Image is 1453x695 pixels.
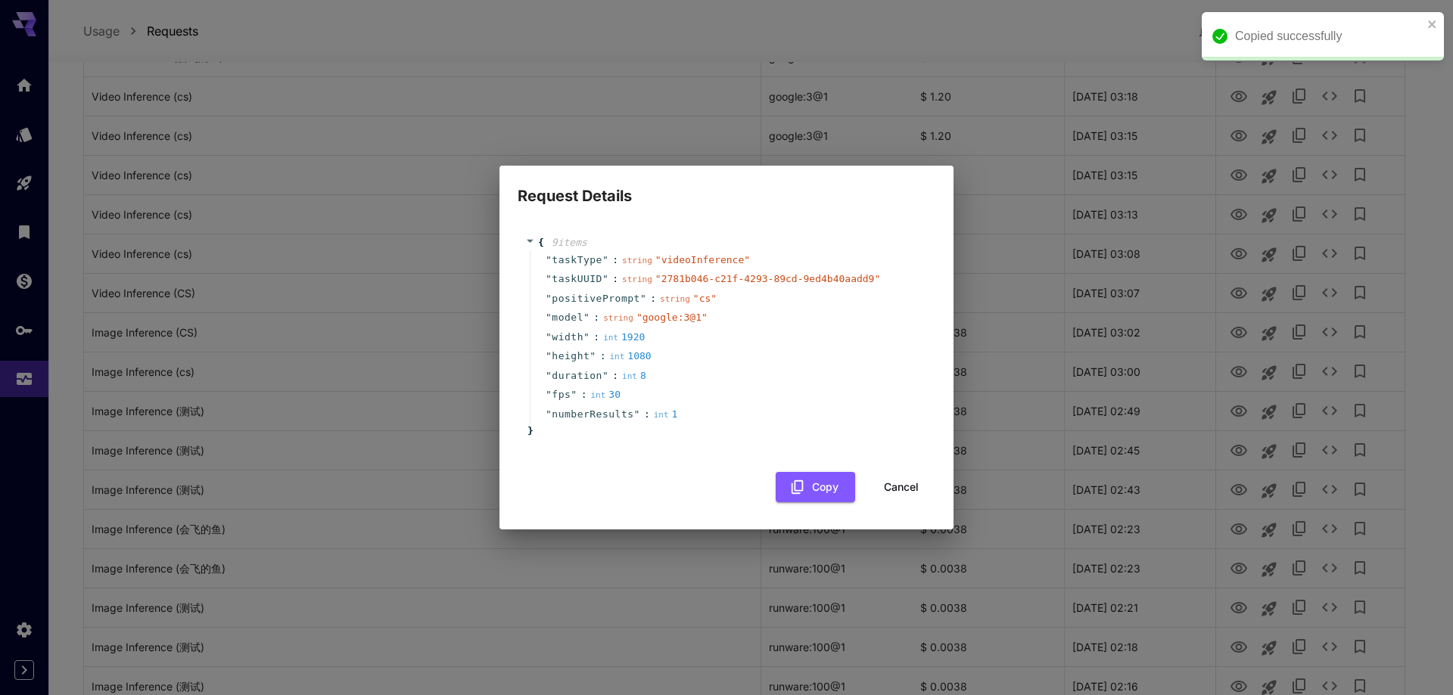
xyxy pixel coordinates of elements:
[655,273,880,284] span: " 2781b046-c21f-4293-89cd-9ed4b40aadd9 "
[622,275,652,284] span: string
[590,390,605,400] span: int
[640,293,646,304] span: "
[644,407,650,422] span: :
[552,368,602,383] span: duration
[546,312,552,323] span: "
[650,291,656,306] span: :
[622,371,637,381] span: int
[655,254,750,265] span: " videoInference "
[600,349,606,364] span: :
[552,291,640,306] span: positivePrompt
[590,350,596,361] span: "
[622,256,652,265] span: string
[609,352,624,361] span: int
[603,333,618,343] span: int
[546,331,552,343] span: "
[546,350,552,361] span: "
[546,389,552,400] span: "
[538,235,544,250] span: {
[552,387,571,402] span: fps
[602,273,608,284] span: "
[660,294,690,304] span: string
[602,254,608,265] span: "
[612,271,618,287] span: :
[581,387,587,402] span: :
[552,330,583,345] span: width
[612,368,618,383] span: :
[552,253,602,268] span: taskType
[602,370,608,381] span: "
[603,330,645,345] div: 1920
[552,310,583,325] span: model
[693,293,717,304] span: " cs "
[546,273,552,284] span: "
[552,271,602,287] span: taskUUID
[867,472,935,503] button: Cancel
[552,349,590,364] span: height
[654,407,678,422] div: 1
[593,330,599,345] span: :
[525,424,534,439] span: }
[634,408,640,420] span: "
[552,237,587,248] span: 9 item s
[571,389,577,400] span: "
[546,370,552,381] span: "
[1235,27,1423,45] div: Copied successfully
[590,387,621,402] div: 30
[499,166,954,208] h2: Request Details
[546,254,552,265] span: "
[622,368,646,383] div: 8
[776,472,855,503] button: Copy
[583,312,590,323] span: "
[583,331,590,343] span: "
[609,349,651,364] div: 1080
[546,293,552,304] span: "
[593,310,599,325] span: :
[612,253,618,268] span: :
[546,408,552,420] span: "
[654,410,669,420] span: int
[552,407,633,422] span: numberResults
[1427,18,1438,30] button: close
[603,313,633,323] span: string
[636,312,708,323] span: " google:3@1 "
